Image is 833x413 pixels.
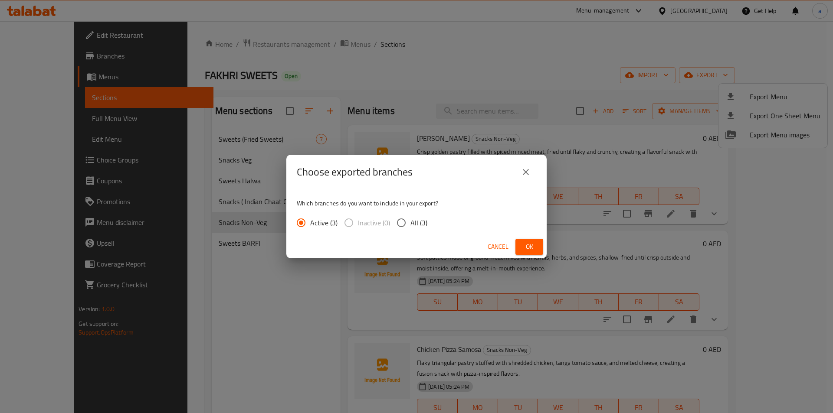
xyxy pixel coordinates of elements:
button: Ok [515,239,543,255]
span: Active (3) [310,218,338,228]
span: Ok [522,241,536,252]
span: Inactive (0) [358,218,390,228]
button: Cancel [484,239,512,255]
span: All (3) [410,218,427,228]
p: Which branches do you want to include in your export? [297,199,536,208]
span: Cancel [488,241,508,252]
button: close [515,162,536,182]
h2: Choose exported branches [297,165,413,179]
